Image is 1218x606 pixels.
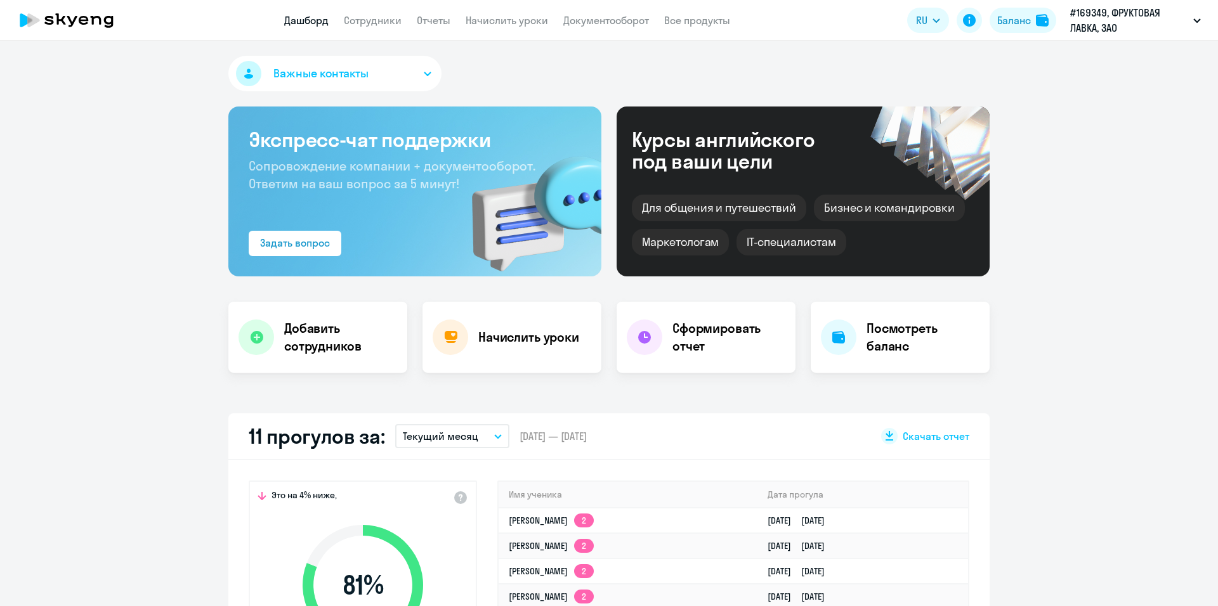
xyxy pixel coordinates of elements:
[395,424,509,448] button: Текущий месяц
[228,56,442,91] button: Важные контакты
[632,229,729,255] div: Маркетологам
[768,591,835,602] a: [DATE][DATE]
[563,14,649,27] a: Документооборот
[574,590,594,603] app-skyeng-badge: 2
[916,13,927,28] span: RU
[757,482,968,508] th: Дата прогула
[284,319,397,355] h4: Добавить сотрудников
[466,14,548,27] a: Начислить уроки
[520,429,587,443] span: [DATE] — [DATE]
[768,540,835,551] a: [DATE][DATE]
[273,65,369,82] span: Важные контакты
[737,229,846,255] div: IT-специалистам
[260,235,330,250] div: Задать вопрос
[249,423,385,449] h2: 11 прогулов за:
[509,591,594,602] a: [PERSON_NAME]2
[417,14,450,27] a: Отчеты
[499,482,757,508] th: Имя ученика
[768,565,835,577] a: [DATE][DATE]
[768,515,835,526] a: [DATE][DATE]
[574,564,594,578] app-skyeng-badge: 2
[990,8,1056,33] button: Балансbalance
[509,540,594,551] a: [PERSON_NAME]2
[249,127,581,152] h3: Экспресс-чат поддержки
[509,515,594,526] a: [PERSON_NAME]2
[1070,5,1188,35] p: #169349, ФРУКТОВАЯ ЛАВКА, ЗАО
[664,14,730,27] a: Все продукты
[272,489,337,505] span: Это на 4% ниже,
[814,195,965,221] div: Бизнес и командировки
[1064,5,1207,35] button: #169349, ФРУКТОВАЯ ЛАВКА, ЗАО
[574,513,594,527] app-skyeng-badge: 2
[574,539,594,553] app-skyeng-badge: 2
[249,231,341,256] button: Задать вопрос
[284,14,329,27] a: Дашборд
[509,565,594,577] a: [PERSON_NAME]2
[867,319,979,355] h4: Посмотреть баланс
[907,8,949,33] button: RU
[290,570,436,600] span: 81 %
[249,158,535,191] span: Сопровождение компании + документооборот. Ответим на ваш вопрос за 5 минут!
[478,328,579,346] h4: Начислить уроки
[632,195,806,221] div: Для общения и путешествий
[997,13,1031,28] div: Баланс
[454,134,601,276] img: bg-img
[344,14,402,27] a: Сотрудники
[672,319,785,355] h4: Сформировать отчет
[632,129,849,172] div: Курсы английского под ваши цели
[1036,14,1049,27] img: balance
[403,429,478,444] p: Текущий месяц
[903,429,969,443] span: Скачать отчет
